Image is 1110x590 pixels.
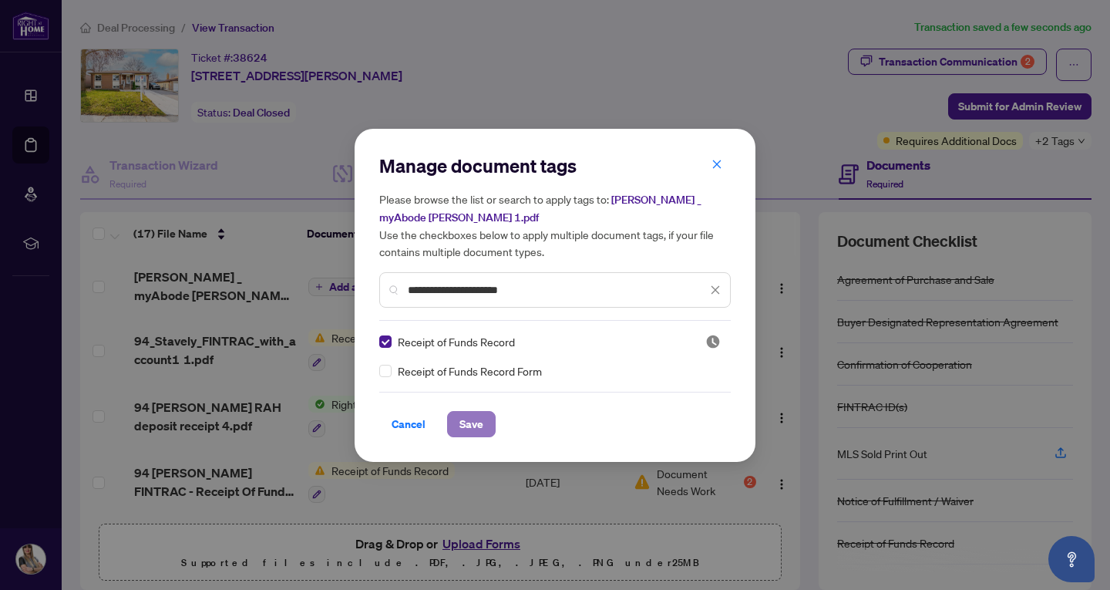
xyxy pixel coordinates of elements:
[459,412,483,437] span: Save
[398,333,515,350] span: Receipt of Funds Record
[447,411,496,437] button: Save
[379,411,438,437] button: Cancel
[379,190,731,260] h5: Please browse the list or search to apply tags to: Use the checkboxes below to apply multiple doc...
[705,334,721,349] span: Pending Review
[379,153,731,178] h2: Manage document tags
[710,285,721,295] span: close
[711,159,722,170] span: close
[1048,536,1095,582] button: Open asap
[398,362,542,379] span: Receipt of Funds Record Form
[392,412,425,437] span: Cancel
[379,193,701,224] span: [PERSON_NAME] _ myAbode [PERSON_NAME] 1.pdf
[705,334,721,349] img: status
